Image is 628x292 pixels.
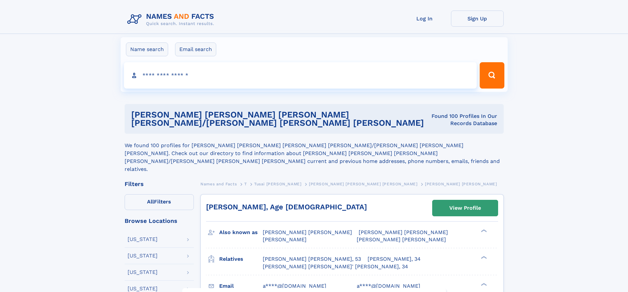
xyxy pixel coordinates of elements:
label: Name search [126,42,168,56]
a: Tusai [PERSON_NAME] [254,180,301,188]
span: [PERSON_NAME] [PERSON_NAME] [PERSON_NAME] [309,182,418,186]
h1: [PERSON_NAME] [PERSON_NAME] [PERSON_NAME] [PERSON_NAME]/[PERSON_NAME] [PERSON_NAME] [PERSON_NAME] [131,111,431,127]
div: View Profile [449,200,481,216]
span: [PERSON_NAME] [PERSON_NAME] [357,236,446,243]
a: Log In [398,11,451,27]
div: [US_STATE] [128,253,158,258]
a: [PERSON_NAME] [PERSON_NAME], 53 [263,255,361,263]
h3: Also known as [219,227,263,238]
a: T [244,180,247,188]
div: ❯ [479,229,487,233]
button: Search Button [480,62,504,89]
span: [PERSON_NAME] [263,236,307,243]
div: Browse Locations [125,218,194,224]
a: Names and Facts [200,180,237,188]
span: [PERSON_NAME] [PERSON_NAME] [359,229,448,235]
a: [PERSON_NAME], Age [DEMOGRAPHIC_DATA] [206,203,367,211]
a: Sign Up [451,11,504,27]
a: [PERSON_NAME] [PERSON_NAME] [PERSON_NAME] [309,180,418,188]
input: search input [124,62,477,89]
label: Filters [125,194,194,210]
div: ❯ [479,255,487,260]
span: T [244,182,247,186]
div: Found 100 Profiles In Our Records Database [431,113,497,127]
h3: Email [219,280,263,292]
span: [PERSON_NAME] [PERSON_NAME] [263,229,352,235]
a: [PERSON_NAME] [PERSON_NAME]' [PERSON_NAME], 34 [263,263,408,270]
span: Tusai [PERSON_NAME] [254,182,301,186]
img: Logo Names and Facts [125,11,220,28]
a: [PERSON_NAME], 34 [368,255,421,263]
a: View Profile [433,200,498,216]
label: Email search [175,42,216,56]
div: [US_STATE] [128,270,158,275]
div: ❯ [479,282,487,286]
h3: Relatives [219,253,263,265]
div: Filters [125,181,194,187]
div: [US_STATE] [128,286,158,291]
span: [PERSON_NAME] [PERSON_NAME] [425,182,497,186]
div: We found 100 profiles for [PERSON_NAME] [PERSON_NAME] [PERSON_NAME] [PERSON_NAME]/[PERSON_NAME] [... [125,134,504,173]
span: All [147,199,154,205]
div: [US_STATE] [128,237,158,242]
